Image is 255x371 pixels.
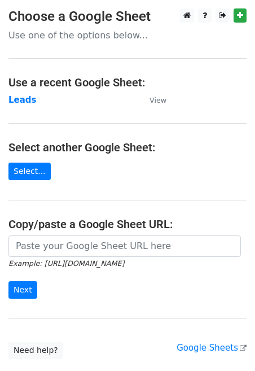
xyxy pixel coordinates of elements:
[138,95,166,105] a: View
[8,141,247,154] h4: Select another Google Sheet:
[8,281,37,299] input: Next
[8,342,63,359] a: Need help?
[8,95,37,105] a: Leads
[177,343,247,353] a: Google Sheets
[8,217,247,231] h4: Copy/paste a Google Sheet URL:
[8,259,124,268] small: Example: [URL][DOMAIN_NAME]
[150,96,166,104] small: View
[8,29,247,41] p: Use one of the options below...
[8,163,51,180] a: Select...
[8,76,247,89] h4: Use a recent Google Sheet:
[8,8,247,25] h3: Choose a Google Sheet
[8,235,241,257] input: Paste your Google Sheet URL here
